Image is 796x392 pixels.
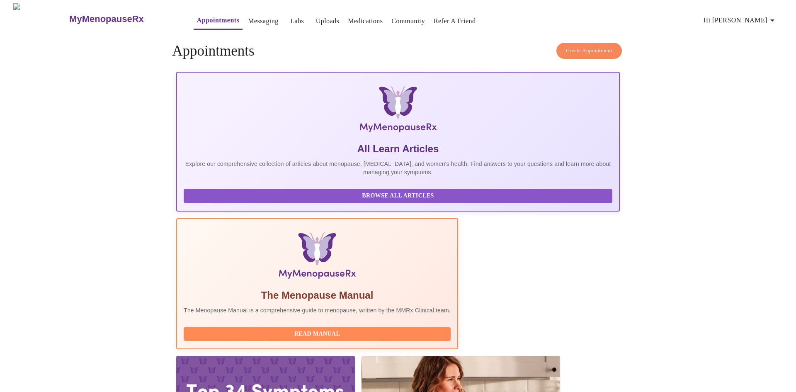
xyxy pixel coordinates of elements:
button: Uploads [313,13,343,29]
span: Browse All Articles [192,191,604,201]
a: Uploads [316,15,340,27]
img: Menopause Manual [226,232,408,282]
button: Labs [284,13,311,29]
h5: All Learn Articles [184,142,612,156]
button: Messaging [245,13,282,29]
a: Labs [290,15,304,27]
button: Community [388,13,428,29]
h4: Appointments [172,43,624,59]
button: Browse All Articles [184,189,612,203]
a: Medications [348,15,383,27]
img: MyMenopauseRx Logo [13,3,68,34]
button: Medications [345,13,386,29]
button: Create Appointment [556,43,622,59]
p: The Menopause Manual is a comprehensive guide to menopause, written by the MMRx Clinical team. [184,306,451,314]
p: Explore our comprehensive collection of articles about menopause, [MEDICAL_DATA], and women's hea... [184,160,612,176]
a: Appointments [197,15,239,26]
img: MyMenopauseRx Logo [250,86,546,136]
span: Hi [PERSON_NAME] [704,15,777,26]
a: MyMenopauseRx [68,5,177,34]
a: Browse All Articles [184,192,614,199]
a: Messaging [248,15,278,27]
button: Refer a Friend [430,13,479,29]
a: Read Manual [184,330,453,337]
h3: MyMenopauseRx [69,14,144,24]
a: Community [391,15,425,27]
span: Create Appointment [566,46,612,56]
a: Refer a Friend [434,15,476,27]
button: Appointments [194,12,243,30]
button: Hi [PERSON_NAME] [700,12,781,29]
button: Read Manual [184,327,451,341]
span: Read Manual [192,329,442,339]
h5: The Menopause Manual [184,289,451,302]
